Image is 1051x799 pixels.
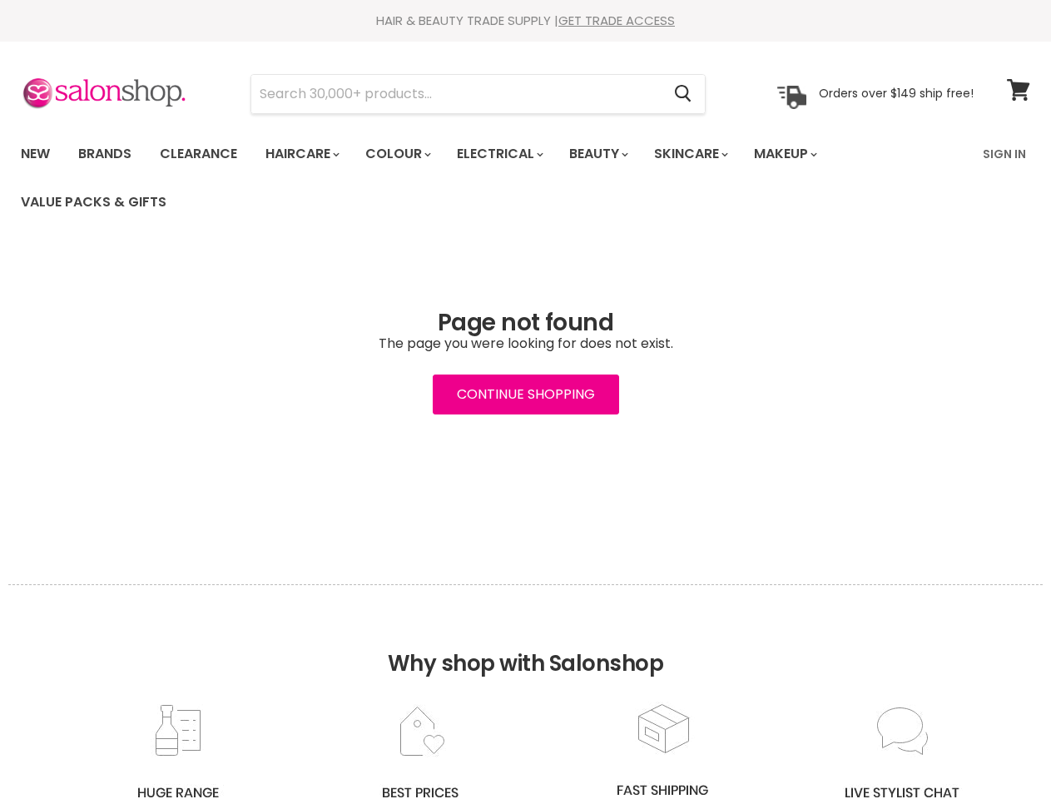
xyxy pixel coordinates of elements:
[66,136,144,171] a: Brands
[433,375,619,414] a: Continue Shopping
[251,75,661,113] input: Search
[21,310,1030,336] h1: Page not found
[253,136,350,171] a: Haircare
[557,136,638,171] a: Beauty
[741,136,827,171] a: Makeup
[250,74,706,114] form: Product
[661,75,705,113] button: Search
[8,130,973,226] ul: Main menu
[21,336,1030,351] p: The page you were looking for does not exist.
[353,136,441,171] a: Colour
[642,136,738,171] a: Skincare
[8,136,62,171] a: New
[973,136,1036,171] a: Sign In
[8,185,179,220] a: Value Packs & Gifts
[147,136,250,171] a: Clearance
[444,136,553,171] a: Electrical
[819,86,974,101] p: Orders over $149 ship free!
[8,584,1043,702] h2: Why shop with Salonshop
[558,12,675,29] a: GET TRADE ACCESS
